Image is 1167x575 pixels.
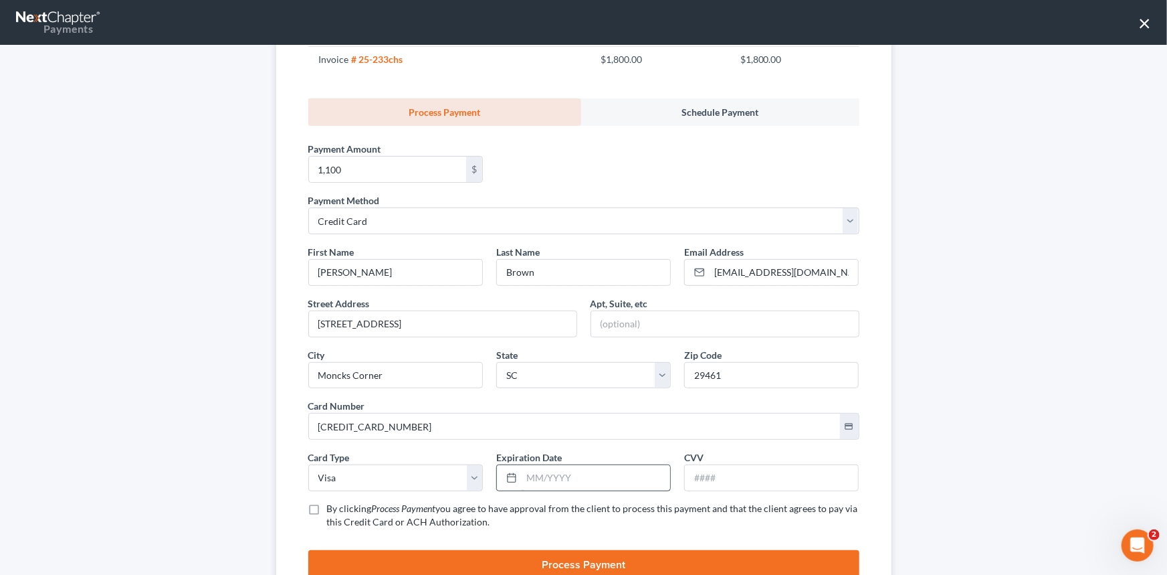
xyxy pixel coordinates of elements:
span: Street Address [308,298,370,309]
input: Enter email... [710,260,858,285]
input: -- [497,260,670,285]
input: ●●●● ●●●● ●●●● ●●●● [309,414,840,439]
td: $1,800.00 [730,46,859,72]
i: Process Payment [372,503,436,514]
span: CVV [684,452,704,463]
i: credit_card [845,422,854,431]
span: Last Name [496,246,540,258]
span: 2 [1149,529,1160,540]
input: XXXXX [685,363,858,388]
span: you agree to have approval from the client to process this payment and that the client agrees to ... [327,503,858,527]
input: (optional) [591,311,859,337]
a: Payments [16,7,102,39]
input: 0.00 [309,157,466,182]
span: Payment Method [308,195,380,206]
span: City [308,349,325,361]
span: Apt, Suite, etc [591,298,648,309]
input: Enter address... [309,311,576,337]
strong: # 25-233chs [352,54,403,65]
input: #### [685,465,858,491]
span: Payment Amount [308,143,381,155]
iframe: Intercom live chat [1122,529,1154,562]
input: Enter city... [309,363,482,388]
span: Expiration Date [496,452,562,463]
a: Schedule Payment [581,98,859,126]
span: Zip Code [684,349,722,361]
input: MM/YYYY [522,465,670,491]
span: Invoice [319,54,349,65]
a: Process Payment [308,98,581,126]
div: $ [466,157,482,182]
span: State [496,349,518,361]
span: First Name [308,246,354,258]
span: Card Number [308,400,365,412]
span: Email Address [684,246,744,258]
span: Card Type [308,452,350,463]
input: -- [309,260,482,285]
span: By clicking [327,503,372,514]
td: $1,800.00 [590,46,730,72]
button: × [1138,12,1151,33]
div: Payments [16,21,93,36]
